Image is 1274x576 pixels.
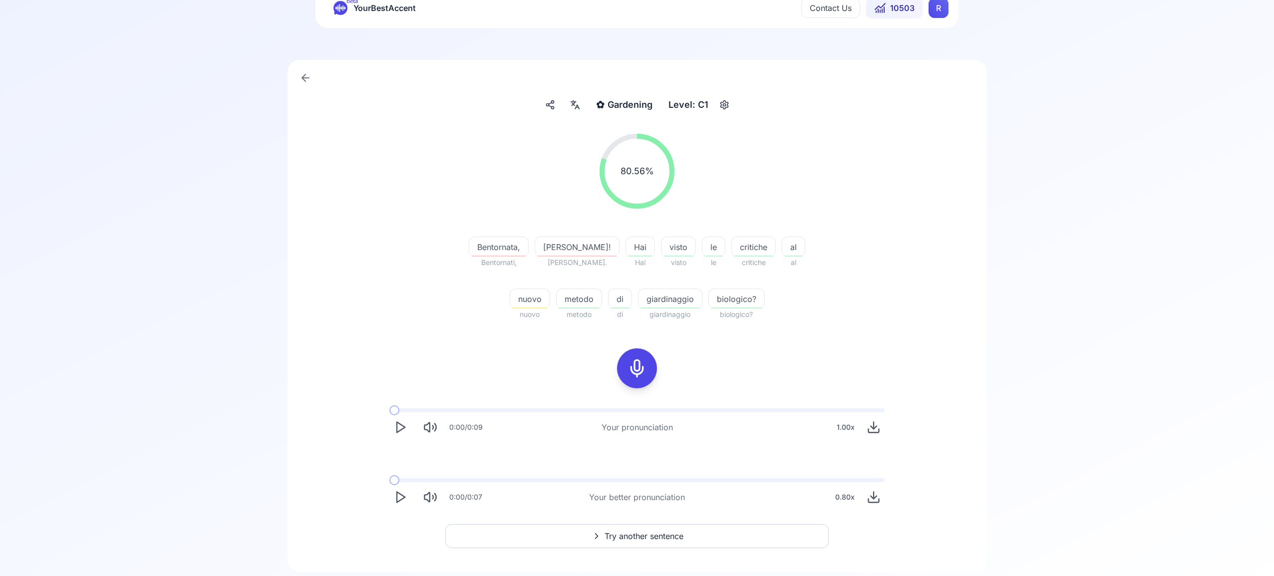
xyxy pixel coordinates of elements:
button: metodo [556,288,602,308]
div: Your better pronunciation [589,491,685,503]
button: al [782,237,805,257]
div: 1.00 x [833,417,859,437]
span: giardinaggio [638,293,702,305]
span: metodo [556,308,602,320]
span: YourBestAccent [353,1,416,15]
button: ✿Gardening [592,96,656,114]
span: Bentornata, [469,241,528,253]
button: Download audio [863,416,885,438]
span: di [609,293,632,305]
button: Try another sentence [445,524,829,548]
span: di [608,308,632,320]
button: Mute [419,416,441,438]
span: Hai [626,257,655,269]
span: metodo [557,293,602,305]
button: Play [389,486,411,508]
span: visto [661,257,696,269]
div: Level: C1 [664,96,712,114]
button: giardinaggio [638,288,702,308]
a: betaYourBestAccent [325,1,424,15]
span: Hai [626,241,654,253]
button: biologico? [708,288,765,308]
span: le [702,257,725,269]
span: nuovo [510,293,550,305]
span: critiche [732,241,775,253]
span: Gardening [608,98,652,112]
div: 0.80 x [831,487,859,507]
span: al [782,257,805,269]
span: [PERSON_NAME]! [535,241,619,253]
span: biologico? [709,293,764,305]
button: visto [661,237,696,257]
div: 0:00 / 0:09 [449,422,483,432]
span: [PERSON_NAME]. [535,257,620,269]
span: giardinaggio [638,308,702,320]
button: Bentornata, [469,237,529,257]
span: visto [661,241,695,253]
span: Bentornati, [469,257,529,269]
button: le [702,237,725,257]
span: ✿ [596,98,605,112]
button: nuovo [510,288,550,308]
span: 10503 [890,2,915,14]
span: biologico? [708,308,765,320]
span: al [782,241,805,253]
button: Hai [626,237,655,257]
span: le [702,241,725,253]
button: critiche [731,237,776,257]
button: Download audio [863,486,885,508]
span: 80.56 % [621,164,654,178]
button: di [608,288,632,308]
span: Try another sentence [605,530,683,542]
span: nuovo [510,308,550,320]
button: Mute [419,486,441,508]
button: [PERSON_NAME]! [535,237,620,257]
button: Play [389,416,411,438]
span: critiche [731,257,776,269]
button: Level: C1 [664,96,732,114]
div: 0:00 / 0:07 [449,492,482,502]
div: Your pronunciation [602,421,673,433]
